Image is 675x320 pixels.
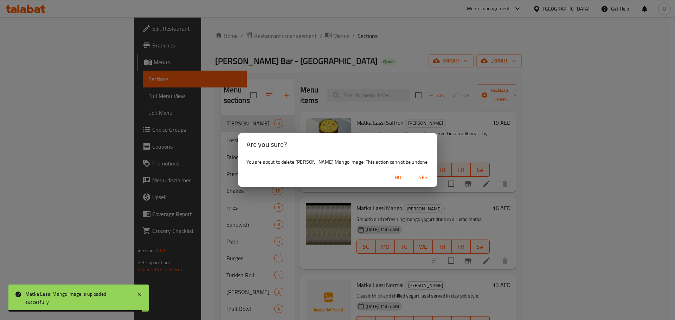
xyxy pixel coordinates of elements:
[412,171,435,184] button: Yes
[390,173,406,182] span: No
[238,156,437,168] div: You are about to delete [PERSON_NAME] Mango image. This action cannot be undone.
[387,171,409,184] button: No
[246,139,429,150] h2: Are you sure?
[415,173,432,182] span: Yes
[25,290,129,306] div: Matka Lassi Mango image is uploaded succesfully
